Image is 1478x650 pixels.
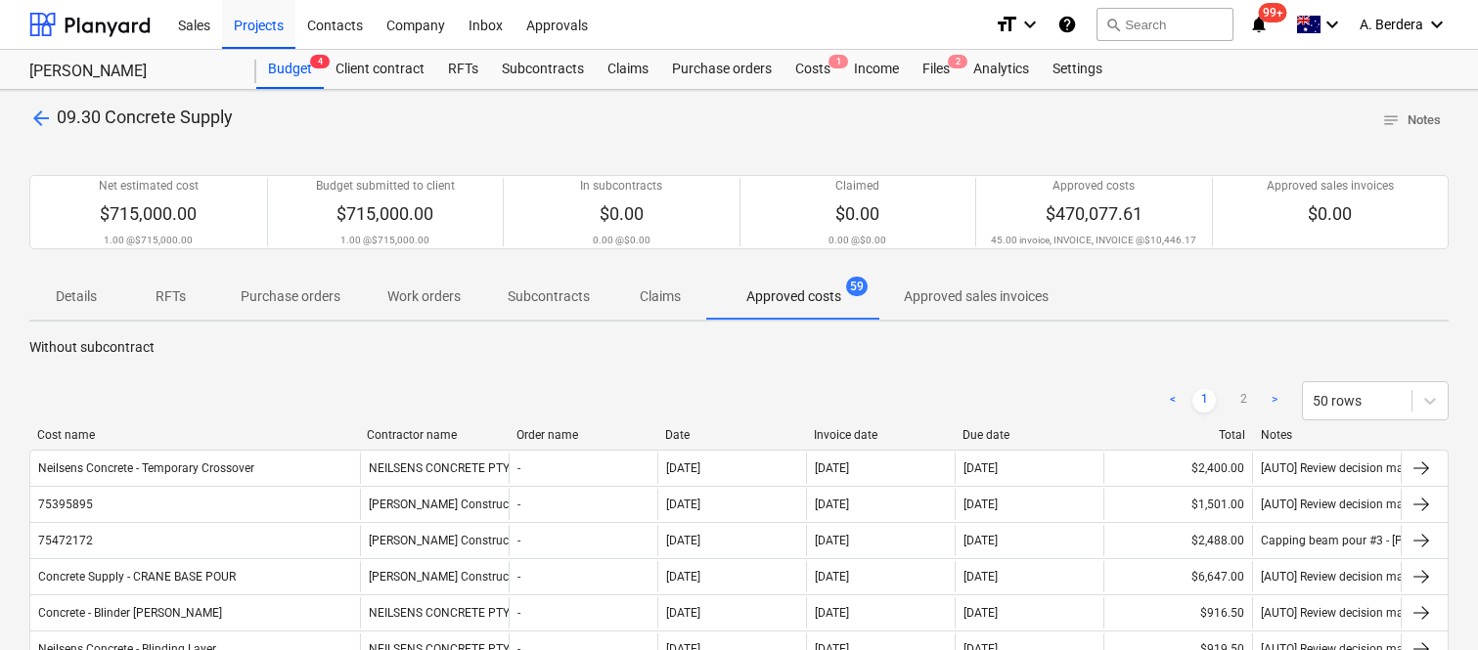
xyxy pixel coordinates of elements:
a: Purchase orders [660,50,784,89]
a: Budget4 [256,50,324,89]
span: 09.30 Concrete Supply [57,107,233,127]
i: format_size [995,13,1018,36]
div: [DATE] [666,570,700,584]
p: Approved costs [1053,178,1135,195]
div: [PERSON_NAME] [29,62,233,82]
span: 4 [310,55,330,68]
div: Client contract [324,50,436,89]
span: $0.00 [835,203,879,224]
p: Purchase orders [241,286,340,307]
p: Claimed [835,178,879,195]
div: - [517,606,520,620]
div: Analytics [962,50,1041,89]
i: keyboard_arrow_down [1425,13,1449,36]
a: RFTs [436,50,490,89]
div: [DATE] [815,606,849,620]
div: [PERSON_NAME] Construction Materials [360,489,509,520]
div: - [517,570,520,584]
span: $0.00 [1308,203,1352,224]
p: Work orders [387,286,461,307]
div: 75395895 [38,498,93,511]
span: A. Berdera [1360,17,1423,32]
p: 0.00 @ $0.00 [593,234,650,246]
i: Knowledge base [1057,13,1077,36]
p: 45.00 invoice, INVOICE, INVOICE @ $10,446.17 [991,234,1196,246]
p: 1.00 @ $715,000.00 [104,234,193,246]
span: 59 [846,277,868,296]
div: Neilsens Concrete - Temporary Crossover [38,461,254,475]
p: Approved costs [746,286,841,307]
div: - [517,498,520,511]
span: 1 [829,55,848,68]
span: $0.00 [600,203,644,224]
div: - [517,461,520,475]
div: Notes [1261,428,1394,442]
div: Costs [784,50,842,89]
i: keyboard_arrow_down [1321,13,1344,36]
div: [DATE] [815,461,849,475]
p: 1.00 @ $715,000.00 [340,234,429,246]
i: keyboard_arrow_down [1018,13,1042,36]
div: [DATE] [815,498,849,511]
div: $1,501.00 [1103,489,1252,520]
a: Previous page [1161,389,1185,412]
div: [DATE] [963,534,998,547]
div: Cost name [37,428,351,442]
span: Notes [1382,109,1441,132]
span: notes [1382,111,1400,129]
p: Details [53,286,100,307]
a: Claims [596,50,660,89]
p: Without subcontract [29,337,1449,358]
p: Budget submitted to client [316,178,455,195]
p: Net estimated cost [99,178,199,195]
span: search [1105,17,1121,32]
div: [PERSON_NAME] Construction Materials [360,561,509,592]
p: Approved sales invoices [904,286,1049,307]
a: Page 1 is your current page [1192,389,1216,412]
div: Total [1112,428,1245,442]
div: [DATE] [666,498,700,511]
p: Subcontracts [508,286,590,307]
a: Next page [1263,389,1286,412]
p: RFTs [147,286,194,307]
a: Costs1 [784,50,842,89]
a: Income [842,50,911,89]
span: 2 [948,55,967,68]
div: NEILSENS CONCRETE PTY. LTD. [360,597,509,628]
div: Invoice date [814,428,947,442]
iframe: Chat Widget [1380,556,1478,650]
div: [DATE] [963,498,998,511]
a: Settings [1041,50,1114,89]
div: [DATE] [666,606,700,620]
p: Approved sales invoices [1267,178,1394,195]
div: Order name [516,428,649,442]
div: Due date [963,428,1096,442]
a: Subcontracts [490,50,596,89]
div: NEILSENS CONCRETE PTY. LTD. [360,453,509,484]
div: [DATE] [963,461,998,475]
div: [DATE] [666,461,700,475]
div: Contractor name [367,428,500,442]
div: [DATE] [666,534,700,547]
p: 0.00 @ $0.00 [829,234,886,246]
div: Date [665,428,798,442]
div: Concrete Supply - CRANE BASE POUR [38,570,236,584]
p: Claims [637,286,684,307]
div: [PERSON_NAME] Construction Materials [360,525,509,556]
div: $6,647.00 [1103,561,1252,592]
div: - [517,534,520,547]
div: $2,400.00 [1103,453,1252,484]
div: Files [911,50,962,89]
p: In subcontracts [580,178,662,195]
div: [DATE] [963,570,998,584]
div: Concrete - Blinder [PERSON_NAME] [38,606,222,620]
button: Notes [1374,106,1449,136]
div: 75472172 [38,534,93,547]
